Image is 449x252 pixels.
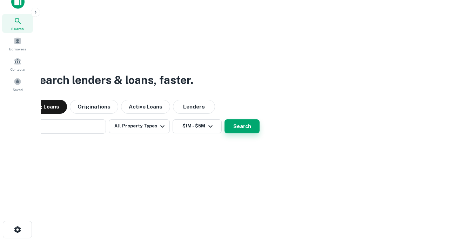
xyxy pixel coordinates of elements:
[9,46,26,52] span: Borrowers
[173,119,222,133] button: $1M - $5M
[32,72,193,89] h3: Search lenders & loans, faster.
[2,55,33,73] a: Contacts
[109,119,170,133] button: All Property Types
[11,66,25,72] span: Contacts
[121,100,170,114] button: Active Loans
[11,26,24,31] span: Search
[224,119,260,133] button: Search
[2,75,33,94] a: Saved
[414,196,449,230] iframe: Chat Widget
[70,100,118,114] button: Originations
[2,14,33,33] a: Search
[13,87,23,92] span: Saved
[173,100,215,114] button: Lenders
[2,34,33,53] a: Borrowers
